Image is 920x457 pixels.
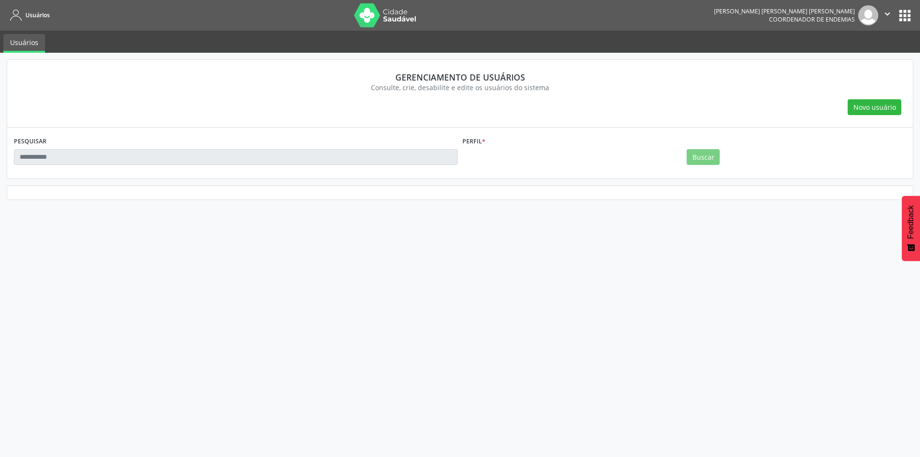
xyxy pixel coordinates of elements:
[902,196,920,261] button: Feedback - Mostrar pesquisa
[25,11,50,19] span: Usuários
[462,134,485,149] label: Perfil
[897,7,913,24] button: apps
[878,5,897,25] button: 
[907,205,915,239] span: Feedback
[714,7,855,15] div: [PERSON_NAME] [PERSON_NAME] [PERSON_NAME]
[848,99,901,116] button: Novo usuário
[7,7,50,23] a: Usuários
[687,149,720,165] button: Buscar
[853,102,896,112] span: Novo usuário
[3,34,45,53] a: Usuários
[21,72,899,82] div: Gerenciamento de usuários
[858,5,878,25] img: img
[769,15,855,23] span: Coordenador de Endemias
[882,9,893,19] i: 
[14,134,46,149] label: PESQUISAR
[21,82,899,93] div: Consulte, crie, desabilite e edite os usuários do sistema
